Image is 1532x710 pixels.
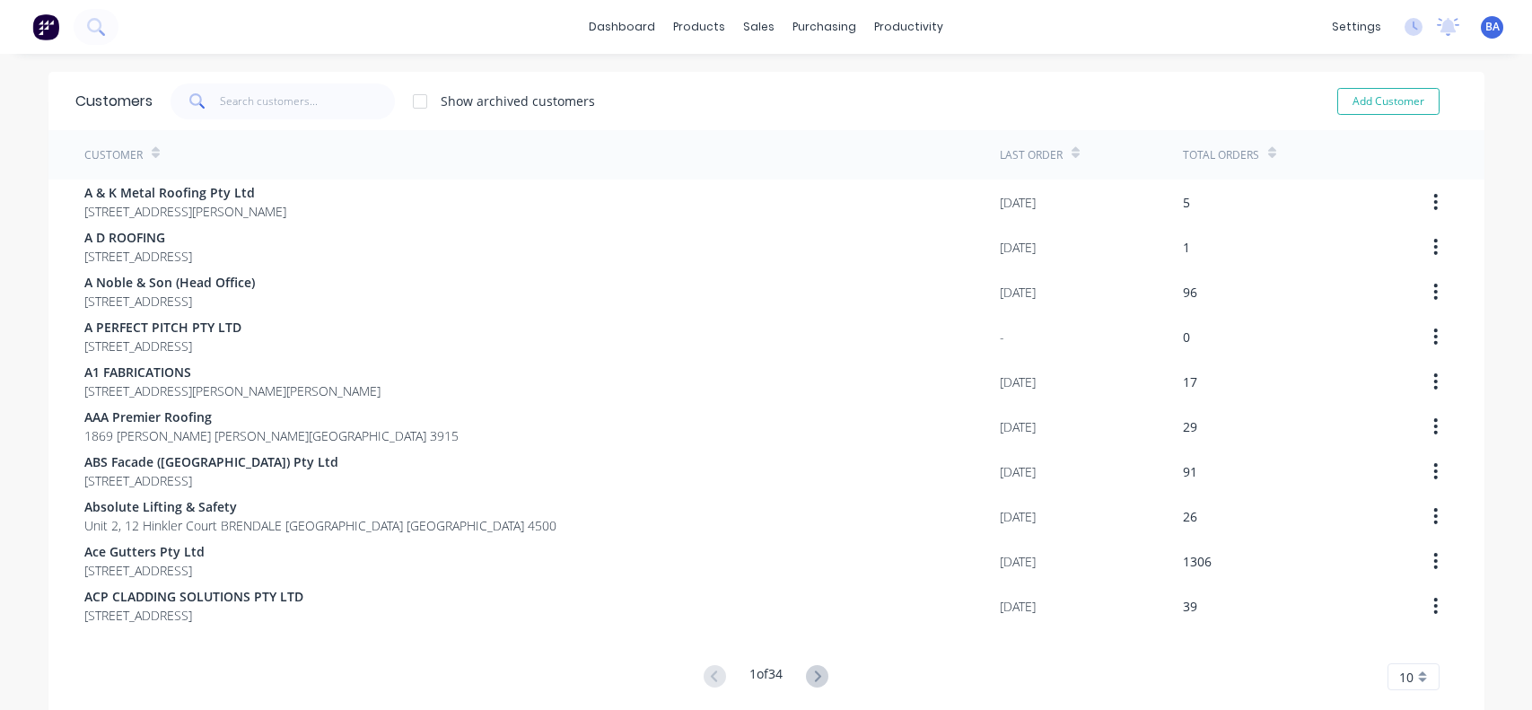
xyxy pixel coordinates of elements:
[84,363,381,381] span: A1 FABRICATIONS
[664,13,734,40] div: products
[1183,373,1197,391] div: 17
[1000,238,1036,257] div: [DATE]
[1183,283,1197,302] div: 96
[32,13,59,40] img: Factory
[865,13,952,40] div: productivity
[84,381,381,400] span: [STREET_ADDRESS][PERSON_NAME][PERSON_NAME]
[1323,13,1390,40] div: settings
[1183,147,1259,163] div: Total Orders
[784,13,865,40] div: purchasing
[1183,238,1190,257] div: 1
[84,408,459,426] span: AAA Premier Roofing
[441,92,595,110] div: Show archived customers
[84,426,459,445] span: 1869 [PERSON_NAME] [PERSON_NAME][GEOGRAPHIC_DATA] 3915
[1337,88,1440,115] button: Add Customer
[84,202,286,221] span: [STREET_ADDRESS][PERSON_NAME]
[1183,328,1190,346] div: 0
[1000,552,1036,571] div: [DATE]
[1000,373,1036,391] div: [DATE]
[84,497,556,516] span: Absolute Lifting & Safety
[1183,552,1212,571] div: 1306
[1183,193,1190,212] div: 5
[749,664,783,690] div: 1 of 34
[84,337,241,355] span: [STREET_ADDRESS]
[580,13,664,40] a: dashboard
[84,516,556,535] span: Unit 2, 12 Hinkler Court BRENDALE [GEOGRAPHIC_DATA] [GEOGRAPHIC_DATA] 4500
[84,318,241,337] span: A PERFECT PITCH PTY LTD
[84,183,286,202] span: A & K Metal Roofing Pty Ltd
[84,471,338,490] span: [STREET_ADDRESS]
[1183,462,1197,481] div: 91
[1000,462,1036,481] div: [DATE]
[84,147,143,163] div: Customer
[1485,19,1500,35] span: BA
[84,587,303,606] span: ACP CLADDING SOLUTIONS PTY LTD
[1000,507,1036,526] div: [DATE]
[1000,147,1063,163] div: Last Order
[84,292,255,311] span: [STREET_ADDRESS]
[1000,283,1036,302] div: [DATE]
[1000,193,1036,212] div: [DATE]
[84,561,205,580] span: [STREET_ADDRESS]
[84,247,192,266] span: [STREET_ADDRESS]
[84,273,255,292] span: A Noble & Son (Head Office)
[734,13,784,40] div: sales
[1000,597,1036,616] div: [DATE]
[84,606,303,625] span: [STREET_ADDRESS]
[1000,417,1036,436] div: [DATE]
[1000,328,1004,346] div: -
[84,228,192,247] span: A D ROOFING
[1183,417,1197,436] div: 29
[220,83,395,119] input: Search customers...
[75,91,153,112] div: Customers
[84,542,205,561] span: Ace Gutters Pty Ltd
[84,452,338,471] span: ABS Facade ([GEOGRAPHIC_DATA]) Pty Ltd
[1183,597,1197,616] div: 39
[1399,668,1414,687] span: 10
[1183,507,1197,526] div: 26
